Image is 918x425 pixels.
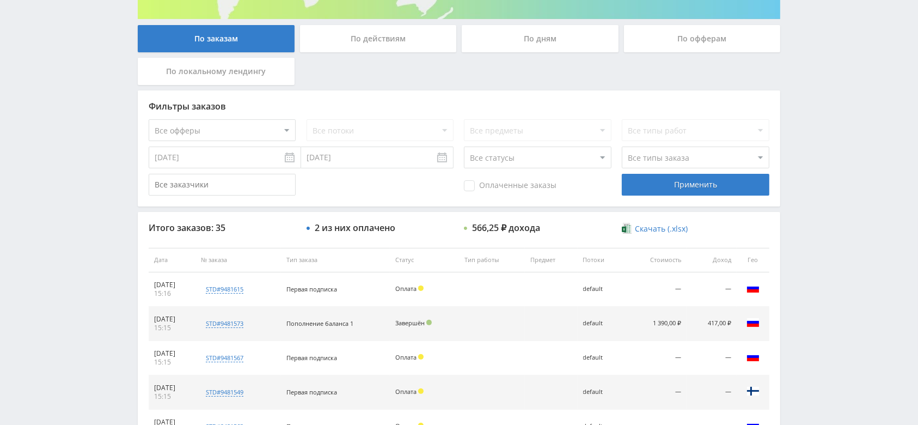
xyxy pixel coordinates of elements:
[583,286,620,293] div: default
[624,25,781,52] div: По офферам
[472,223,540,233] div: 566,25 ₽ дохода
[138,58,295,85] div: По локальному лендингу
[281,248,390,272] th: Тип заказа
[154,349,190,358] div: [DATE]
[286,319,353,327] span: Пополнение баланса 1
[315,223,395,233] div: 2 из них оплачено
[300,25,457,52] div: По действиям
[583,354,620,361] div: default
[426,320,432,325] span: Подтвержден
[390,248,459,272] th: Статус
[687,375,737,410] td: —
[206,285,243,294] div: std#9481615
[622,174,769,196] div: Применить
[286,388,337,396] span: Первая подписка
[462,25,619,52] div: По дням
[746,385,760,398] img: fin.png
[622,223,631,234] img: xlsx
[583,388,620,396] div: default
[418,286,424,291] span: Холд
[625,272,687,307] td: —
[418,388,424,394] span: Холд
[687,307,737,341] td: 417,00 ₽
[154,281,190,289] div: [DATE]
[687,248,737,272] th: Доход
[154,315,190,324] div: [DATE]
[154,392,190,401] div: 15:15
[746,316,760,329] img: rus.png
[625,307,687,341] td: 1 390,00 ₽
[525,248,577,272] th: Предмет
[625,375,687,410] td: —
[286,285,337,293] span: Первая подписка
[635,224,688,233] span: Скачать (.xlsx)
[149,248,195,272] th: Дата
[583,320,620,327] div: default
[687,341,737,375] td: —
[154,358,190,367] div: 15:15
[395,353,417,361] span: Оплата
[154,384,190,392] div: [DATE]
[746,282,760,295] img: rus.png
[578,248,626,272] th: Потоки
[625,248,687,272] th: Стоимость
[206,388,243,397] div: std#9481549
[737,248,769,272] th: Гео
[395,387,417,396] span: Оплата
[154,324,190,332] div: 15:15
[418,354,424,360] span: Холд
[622,223,687,234] a: Скачать (.xlsx)
[625,341,687,375] td: —
[746,350,760,363] img: rus.png
[154,289,190,298] div: 15:16
[459,248,525,272] th: Тип работы
[149,223,296,233] div: Итого заказов: 35
[395,284,417,293] span: Оплата
[149,174,296,196] input: Все заказчики
[149,101,769,111] div: Фильтры заказов
[395,319,425,327] span: Завершён
[206,354,243,362] div: std#9481567
[195,248,280,272] th: № заказа
[464,180,556,191] span: Оплаченные заказы
[206,319,243,328] div: std#9481573
[687,272,737,307] td: —
[138,25,295,52] div: По заказам
[286,354,337,362] span: Первая подписка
